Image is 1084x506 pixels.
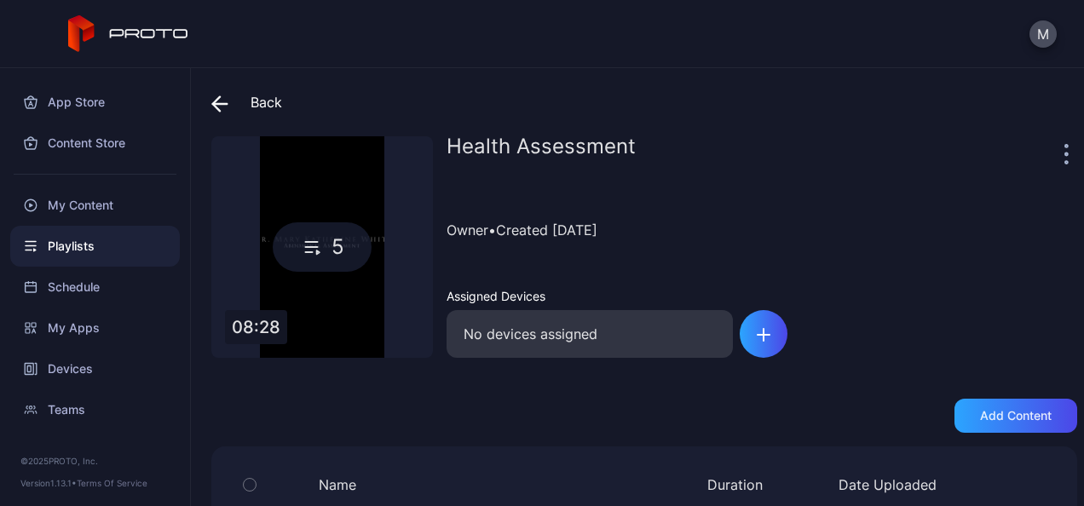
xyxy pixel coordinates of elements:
a: Teams [10,389,180,430]
a: Playlists [10,226,180,267]
div: Assigned Devices [447,289,733,303]
a: Terms Of Service [77,478,147,488]
div: Date Uploaded [839,476,966,493]
div: No devices assigned [447,310,733,358]
div: Name [268,476,662,493]
a: My Apps [10,308,180,348]
button: Add content [954,399,1077,433]
div: Back [211,82,282,123]
div: Add content [980,409,1052,423]
div: Owner • Created [DATE] [447,191,1077,268]
div: Duration [707,476,793,493]
span: Version 1.13.1 • [20,478,77,488]
div: 5 [273,222,372,272]
button: M [1029,20,1057,48]
div: © 2025 PROTO, Inc. [20,454,170,468]
a: App Store [10,82,180,123]
a: Schedule [10,267,180,308]
a: Devices [10,348,180,389]
div: Health Assessment [447,136,1060,170]
a: My Content [10,185,180,226]
a: Content Store [10,123,180,164]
